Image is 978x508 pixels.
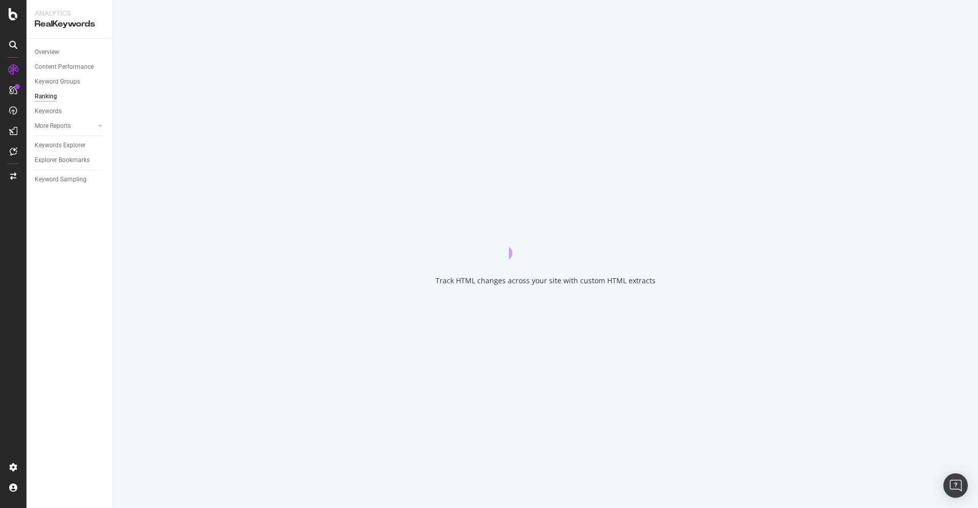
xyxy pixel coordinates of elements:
[35,76,80,87] div: Keyword Groups
[35,174,87,185] div: Keyword Sampling
[35,106,105,117] a: Keywords
[35,76,105,87] a: Keyword Groups
[35,174,105,185] a: Keyword Sampling
[943,473,968,498] div: Open Intercom Messenger
[35,62,105,72] a: Content Performance
[35,47,59,58] div: Overview
[35,62,94,72] div: Content Performance
[35,47,105,58] a: Overview
[35,155,90,166] div: Explorer Bookmarks
[35,18,104,30] div: RealKeywords
[35,140,86,151] div: Keywords Explorer
[35,8,104,18] div: Analytics
[35,121,95,131] a: More Reports
[35,155,105,166] a: Explorer Bookmarks
[436,276,656,286] div: Track HTML changes across your site with custom HTML extracts
[35,121,71,131] div: More Reports
[35,91,57,102] div: Ranking
[509,223,582,259] div: animation
[35,140,105,151] a: Keywords Explorer
[35,91,105,102] a: Ranking
[35,106,62,117] div: Keywords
